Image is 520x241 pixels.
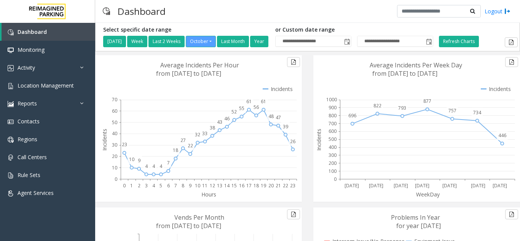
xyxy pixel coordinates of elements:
[156,222,221,230] text: from [DATE] to [DATE]
[348,112,356,119] text: 696
[415,182,429,189] text: [DATE]
[18,82,74,89] span: Location Management
[369,182,383,189] text: [DATE]
[370,61,462,69] text: Average Incidents Per Week Day
[8,172,14,179] img: 'icon'
[145,182,148,189] text: 3
[505,209,518,219] button: Export to pdf
[217,36,249,47] button: Last Month
[329,104,337,111] text: 900
[138,157,140,164] text: 9
[287,209,300,219] button: Export to pdf
[329,152,337,158] text: 300
[160,61,239,69] text: Average Incidents Per Hour
[101,129,108,151] text: Incidents
[416,191,440,198] text: WeekDay
[239,105,244,112] text: 55
[201,191,216,198] text: Hours
[130,182,133,189] text: 1
[326,96,337,103] text: 1000
[246,98,252,105] text: 61
[231,182,237,189] text: 15
[290,138,295,145] text: 26
[231,109,237,115] text: 52
[373,102,381,109] text: 822
[18,171,40,179] span: Rule Sets
[123,182,126,189] text: 0
[287,57,300,67] button: Export to pdf
[442,182,457,189] text: [DATE]
[448,107,456,114] text: 757
[505,57,518,67] button: Export to pdf
[2,23,95,41] a: Dashboard
[343,36,351,47] span: Toggle popup
[103,27,270,33] h5: Select specific date range
[329,112,337,119] text: 800
[112,119,117,126] text: 50
[210,182,215,189] text: 12
[8,155,14,161] img: 'icon'
[275,27,433,33] h5: or Custom date range
[224,182,230,189] text: 14
[394,182,408,189] text: [DATE]
[129,156,134,163] text: 10
[112,142,117,148] text: 30
[18,118,40,125] span: Contacts
[18,136,37,143] span: Regions
[103,36,126,47] button: [DATE]
[210,124,215,131] text: 38
[254,104,259,110] text: 56
[246,182,252,189] text: 17
[329,160,337,166] text: 200
[152,182,155,189] text: 4
[283,182,288,189] text: 22
[8,137,14,143] img: 'icon'
[160,182,162,189] text: 5
[329,120,337,127] text: 700
[122,141,127,148] text: 23
[18,153,47,161] span: Call Centers
[471,182,485,189] text: [DATE]
[254,182,259,189] text: 18
[8,65,14,71] img: 'icon'
[112,130,117,137] text: 40
[18,64,35,71] span: Activity
[290,182,295,189] text: 23
[138,182,140,189] text: 2
[112,153,117,160] text: 20
[195,131,200,138] text: 32
[329,136,337,142] text: 500
[182,182,184,189] text: 8
[268,113,274,120] text: 48
[189,182,191,189] text: 9
[315,129,322,151] text: Incidents
[127,36,147,47] button: Week
[18,100,37,107] span: Reports
[160,163,163,169] text: 4
[8,190,14,196] img: 'icon'
[8,119,14,125] img: 'icon'
[261,98,266,105] text: 61
[423,98,431,104] text: 877
[112,108,117,114] text: 60
[195,182,200,189] text: 10
[485,7,510,15] a: Logout
[18,189,54,196] span: Agent Services
[424,36,433,47] span: Toggle popup
[188,142,193,149] text: 22
[145,163,148,169] text: 4
[115,176,117,182] text: 0
[8,83,14,89] img: 'icon'
[372,69,437,78] text: from [DATE] to [DATE]
[8,29,14,35] img: 'icon'
[173,147,178,153] text: 18
[329,168,337,174] text: 100
[283,123,288,130] text: 39
[174,182,177,189] text: 7
[329,144,337,150] text: 400
[439,36,479,47] button: Refresh Charts
[8,47,14,53] img: 'icon'
[329,128,337,134] text: 600
[174,213,224,222] text: Vends Per Month
[112,164,117,171] text: 10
